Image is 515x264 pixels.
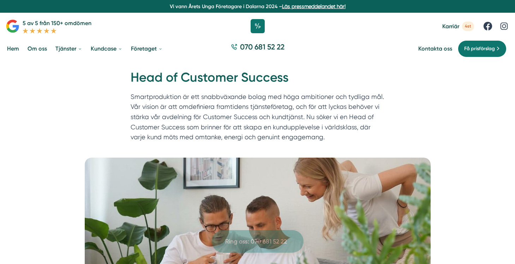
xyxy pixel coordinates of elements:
span: Få prisförslag [464,45,495,53]
a: Kontakta oss [418,45,452,52]
a: Tjänster [54,40,84,58]
span: 4st [462,22,474,31]
a: Hem [6,40,20,58]
span: Ring oss: 070 681 52 22 [225,237,287,246]
h1: Head of Customer Success [131,69,385,92]
a: Om oss [26,40,48,58]
a: Få prisförslag [458,40,507,57]
a: Karriär 4st [442,22,474,31]
span: 070 681 52 22 [240,42,285,52]
a: Företaget [130,40,164,58]
a: Ring oss: 070 681 52 22 [212,230,304,253]
p: 5 av 5 från 150+ omdömen [23,19,91,28]
span: Karriär [442,23,459,30]
p: Vi vann Årets Unga Företagare i Dalarna 2024 – [3,3,512,10]
a: 070 681 52 22 [228,42,287,55]
p: Smartproduktion är ett snabbväxande bolag med höga ambitioner och tydliga mål. Vår vision är att ... [131,92,385,146]
a: Läs pressmeddelandet här! [282,4,346,9]
a: Kundcase [89,40,124,58]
